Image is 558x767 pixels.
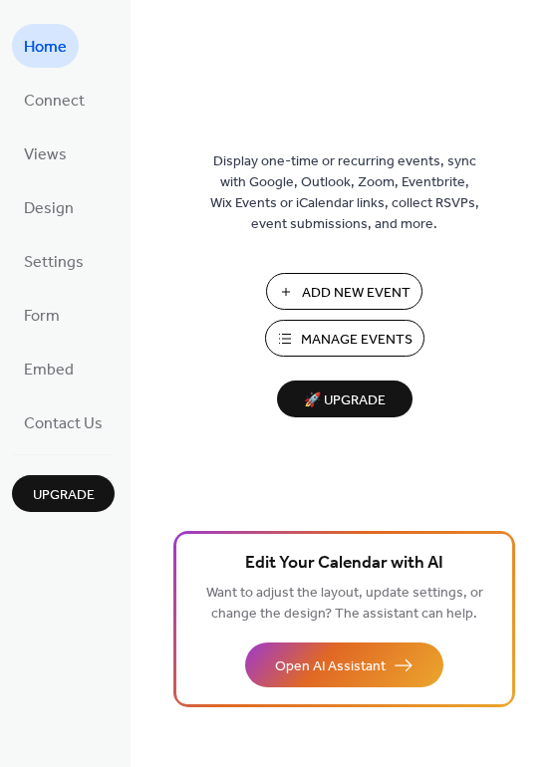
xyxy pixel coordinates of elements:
span: Display one-time or recurring events, sync with Google, Outlook, Zoom, Eventbrite, Wix Events or ... [210,151,479,235]
span: Want to adjust the layout, update settings, or change the design? The assistant can help. [206,580,483,628]
span: Settings [24,247,84,279]
a: Embed [12,347,86,390]
span: Design [24,193,74,225]
span: Upgrade [33,485,95,506]
button: 🚀 Upgrade [277,381,413,417]
span: Contact Us [24,408,103,440]
span: Edit Your Calendar with AI [245,550,443,578]
span: 🚀 Upgrade [289,387,401,414]
button: Add New Event [266,273,422,310]
span: Embed [24,355,74,386]
a: Settings [12,239,96,283]
span: Views [24,139,67,171]
span: Manage Events [301,330,413,351]
button: Open AI Assistant [245,642,443,687]
a: Contact Us [12,400,115,444]
span: Home [24,32,67,64]
button: Upgrade [12,475,115,512]
span: Add New Event [302,283,411,304]
span: Connect [24,86,85,118]
a: Design [12,185,86,229]
span: Open AI Assistant [275,656,386,677]
span: Form [24,301,60,333]
a: Views [12,131,79,175]
a: Connect [12,78,97,122]
button: Manage Events [265,320,424,357]
a: Home [12,24,79,68]
a: Form [12,293,72,337]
